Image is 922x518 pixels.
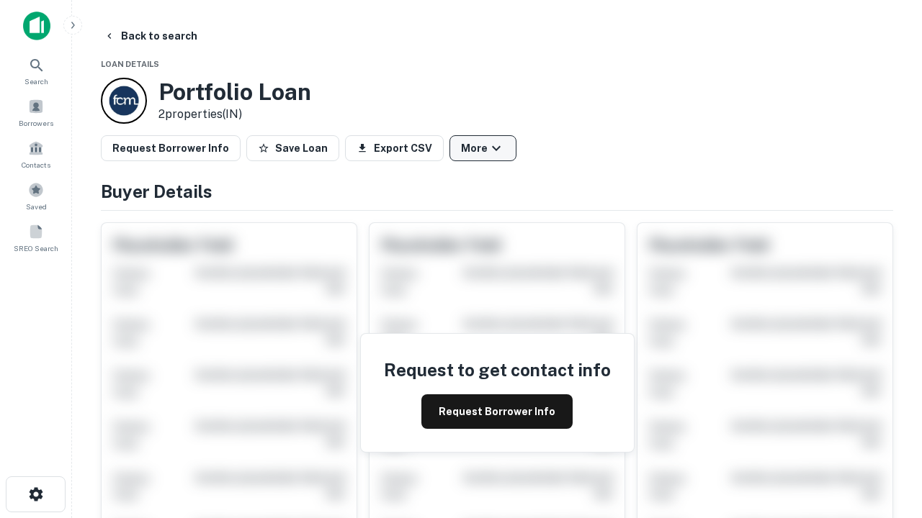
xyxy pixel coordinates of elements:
[4,176,68,215] a: Saved
[4,93,68,132] a: Borrowers
[158,106,311,123] p: 2 properties (IN)
[384,357,611,383] h4: Request to get contact info
[98,23,203,49] button: Back to search
[24,76,48,87] span: Search
[4,218,68,257] a: SREO Search
[4,135,68,173] a: Contacts
[421,394,573,429] button: Request Borrower Info
[246,135,339,161] button: Save Loan
[101,178,893,204] h4: Buyer Details
[101,135,241,161] button: Request Borrower Info
[101,60,159,68] span: Loan Details
[345,135,444,161] button: Export CSV
[26,201,47,212] span: Saved
[158,78,311,106] h3: Portfolio Loan
[14,242,58,254] span: SREO Search
[449,135,516,161] button: More
[4,51,68,90] a: Search
[850,357,922,426] iframe: Chat Widget
[22,159,50,171] span: Contacts
[23,12,50,40] img: capitalize-icon.png
[19,117,53,129] span: Borrowers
